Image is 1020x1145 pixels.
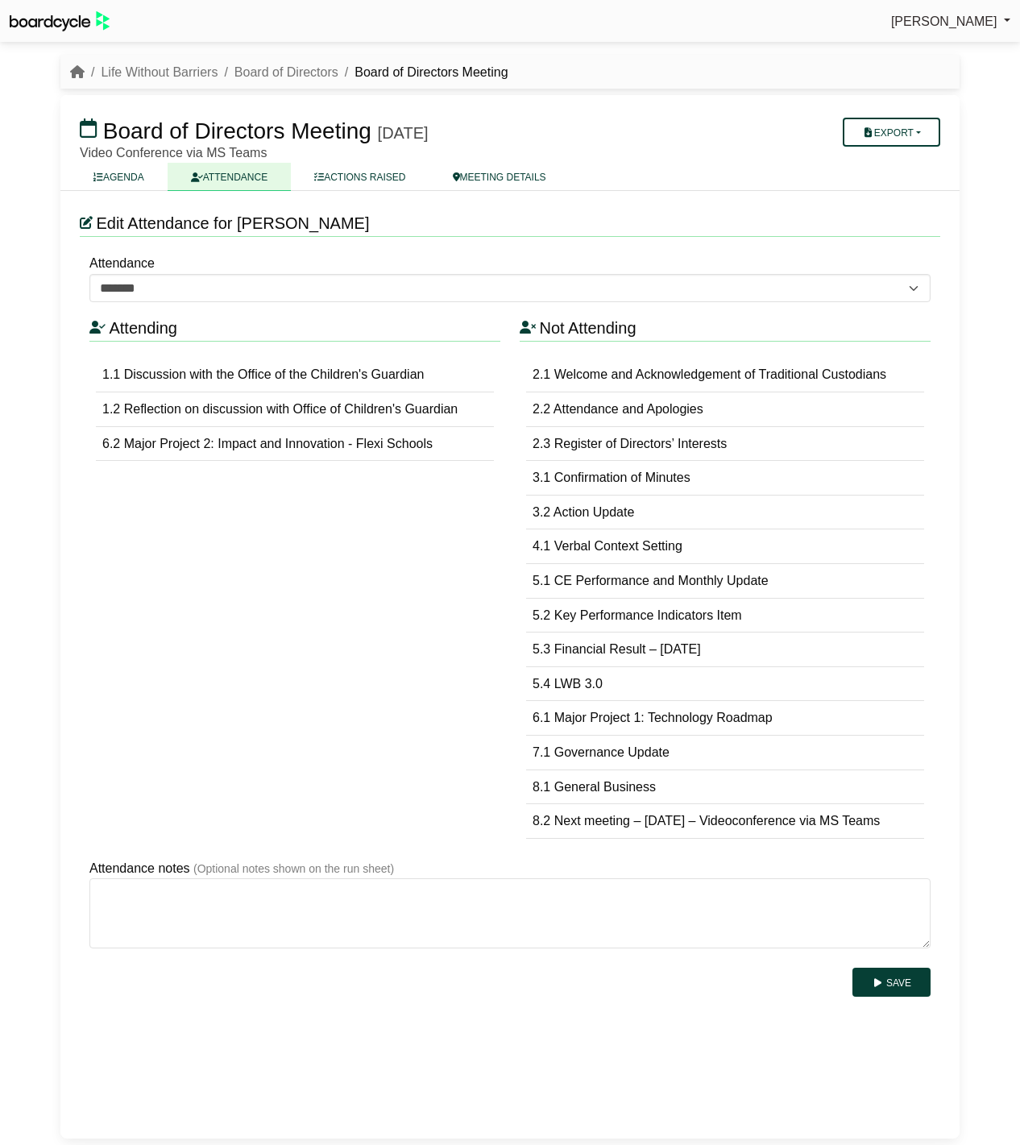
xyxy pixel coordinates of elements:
[554,814,881,828] span: Next meeting – [DATE] – Videoconference via MS Teams
[102,367,120,381] span: 1.1
[554,780,656,794] span: General Business
[533,745,550,759] span: 7.1
[554,745,670,759] span: Governance Update
[533,608,550,622] span: 5.2
[429,163,570,191] a: MEETING DETAILS
[101,65,218,79] a: Life Without Barriers
[168,163,291,191] a: ATTENDANCE
[89,858,190,879] label: Attendance notes
[891,11,1010,32] a: [PERSON_NAME]
[533,780,550,794] span: 8.1
[554,642,701,656] span: Financial Result – [DATE]
[124,402,458,416] span: Reflection on discussion with Office of Children's Guardian
[539,319,636,337] span: Not Attending
[89,253,155,274] label: Attendance
[102,402,120,416] span: 1.2
[109,319,177,337] span: Attending
[554,471,690,484] span: Confirmation of Minutes
[852,968,931,997] button: Save
[533,505,550,519] span: 3.2
[554,608,742,622] span: Key Performance Indicators Item
[533,539,550,553] span: 4.1
[533,814,550,828] span: 8.2
[554,367,886,381] span: Welcome and Acknowledgement of Traditional Custodians
[554,574,769,587] span: CE Performance and Monthly Update
[533,677,550,691] span: 5.4
[554,402,703,416] span: Attendance and Apologies
[10,11,110,31] img: BoardcycleBlackGreen-aaafeed430059cb809a45853b8cf6d952af9d84e6e89e1f1685b34bfd5cb7d64.svg
[80,146,267,160] span: Video Conference via MS Teams
[533,367,550,381] span: 2.1
[533,437,550,450] span: 2.3
[533,471,550,484] span: 3.1
[533,711,550,724] span: 6.1
[291,163,429,191] a: ACTIONS RAISED
[533,402,550,416] span: 2.2
[554,677,603,691] span: LWB 3.0
[554,437,728,450] span: Register of Directors’ Interests
[533,574,550,587] span: 5.1
[193,862,394,875] small: (Optional notes shown on the run sheet)
[70,163,168,191] a: AGENDA
[102,437,120,450] span: 6.2
[103,118,371,143] span: Board of Directors Meeting
[533,642,550,656] span: 5.3
[554,505,635,519] span: Action Update
[124,437,433,450] span: Major Project 2: Impact and Innovation - Flexi Schools
[70,62,508,83] nav: breadcrumb
[554,539,682,553] span: Verbal Context Setting
[124,367,425,381] span: Discussion with the Office of the Children's Guardian
[554,711,773,724] span: Major Project 1: Technology Roadmap
[891,15,997,28] span: [PERSON_NAME]
[234,65,338,79] a: Board of Directors
[338,62,508,83] li: Board of Directors Meeting
[843,118,940,147] button: Export
[96,214,369,232] span: Edit Attendance for [PERSON_NAME]
[378,123,429,143] div: [DATE]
